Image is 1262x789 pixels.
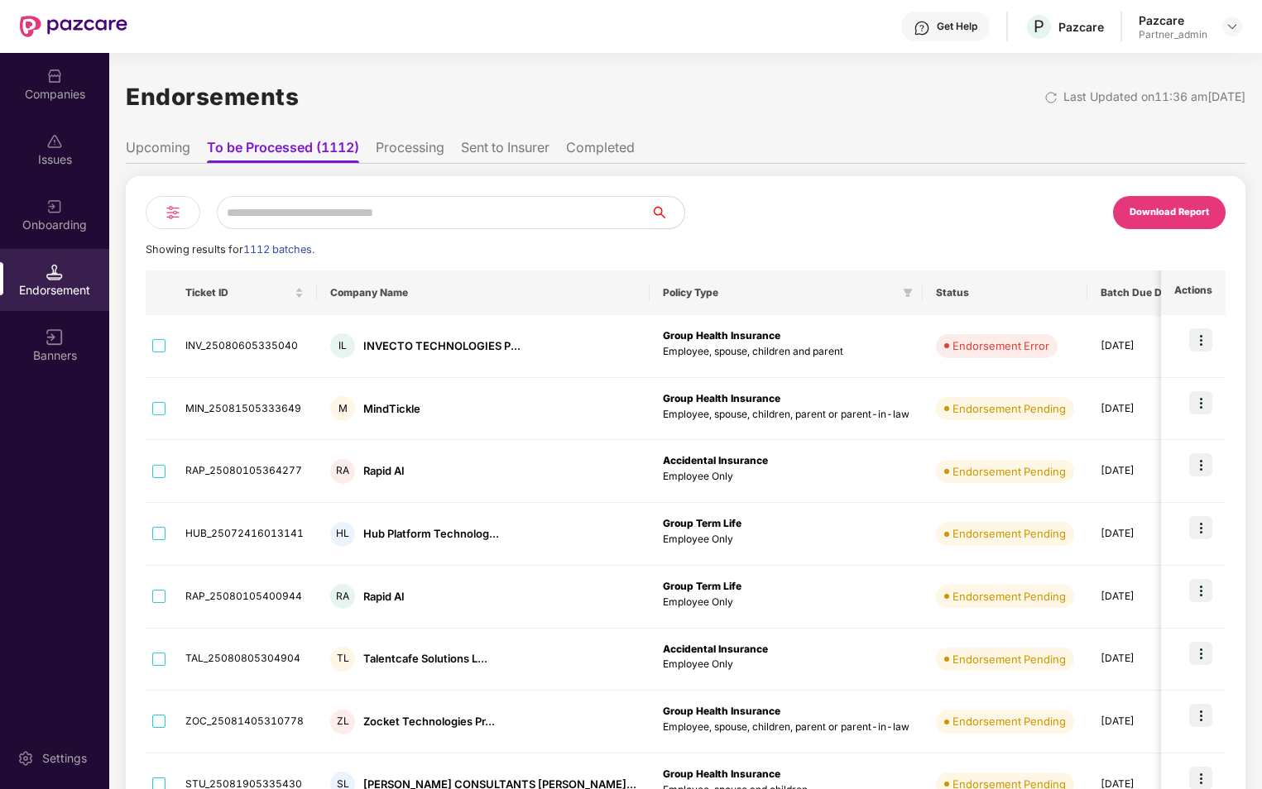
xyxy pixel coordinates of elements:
li: Sent to Insurer [461,139,549,163]
div: IL [330,333,355,358]
img: icon [1189,579,1212,602]
div: RA [330,459,355,484]
td: [DATE] [1087,440,1203,503]
div: Rapid AI [363,463,405,479]
th: Company Name [317,270,650,315]
div: Get Help [937,20,977,33]
p: Employee Only [663,595,909,610]
td: [DATE] [1087,315,1203,378]
div: HL [330,522,355,547]
td: [DATE] [1087,629,1203,691]
img: svg+xml;base64,PHN2ZyB3aWR0aD0iMjAiIGhlaWdodD0iMjAiIHZpZXdCb3g9IjAgMCAyMCAyMCIgZmlsbD0ibm9uZSIgeG... [46,198,63,215]
div: Rapid AI [363,589,405,605]
div: Endorsement Pending [952,400,1066,417]
div: Partner_admin [1139,28,1207,41]
img: icon [1189,391,1212,414]
div: Endorsement Error [952,337,1049,354]
b: Group Health Insurance [663,767,780,780]
div: RA [330,584,355,609]
span: Showing results for [146,243,314,256]
div: Pazcare [1139,12,1207,28]
div: Download Report [1130,205,1209,220]
p: Employee, spouse, children, parent or parent-in-law [663,720,909,735]
img: New Pazcare Logo [20,16,127,37]
p: Employee, spouse, children and parent [663,344,909,360]
td: ZOC_25081405310778 [172,691,317,753]
li: To be Processed (1112) [207,139,359,163]
td: [DATE] [1087,378,1203,441]
div: Last Updated on 11:36 am[DATE] [1063,88,1245,106]
span: filter [900,283,916,303]
th: Status [923,270,1087,315]
li: Upcoming [126,139,190,163]
div: INVECTO TECHNOLOGIES P... [363,338,521,354]
img: svg+xml;base64,PHN2ZyBpZD0iRHJvcGRvd24tMzJ4MzIiIHhtbG5zPSJodHRwOi8vd3d3LnczLm9yZy8yMDAwL3N2ZyIgd2... [1226,20,1239,33]
th: Ticket ID [172,270,317,315]
b: Accidental Insurance [663,454,768,466]
td: [DATE] [1087,566,1203,629]
span: 1112 batches. [243,243,314,256]
div: Endorsement Pending [952,525,1066,542]
p: Employee, spouse, children, parent or parent-in-law [663,407,909,423]
span: Batch Due Date [1101,286,1178,299]
img: icon [1189,642,1212,665]
th: Batch Due Date [1087,270,1203,315]
img: svg+xml;base64,PHN2ZyBpZD0iSGVscC0zMngzMiIgeG1sbnM9Imh0dHA6Ly93d3cudzMub3JnLzIwMDAvc3ZnIiB3aWR0aD... [914,20,930,36]
img: svg+xml;base64,PHN2ZyB3aWR0aD0iMTYiIGhlaWdodD0iMTYiIHZpZXdCb3g9IjAgMCAxNiAxNiIgZmlsbD0ibm9uZSIgeG... [46,329,63,346]
img: svg+xml;base64,PHN2ZyBpZD0iQ29tcGFuaWVzIiB4bWxucz0iaHR0cDovL3d3dy53My5vcmcvMjAwMC9zdmciIHdpZHRoPS... [46,68,63,84]
button: search [650,196,685,229]
p: Employee Only [663,469,909,485]
div: ZL [330,710,355,734]
b: Group Term Life [663,580,741,592]
img: icon [1189,453,1212,476]
img: icon [1189,516,1212,539]
span: filter [903,288,913,298]
div: TL [330,647,355,672]
div: Zocket Technologies Pr... [363,714,495,729]
img: icon [1189,704,1212,727]
div: M [330,396,355,421]
td: MIN_25081505333649 [172,378,317,441]
p: Employee Only [663,657,909,672]
td: [DATE] [1087,503,1203,566]
b: Group Health Insurance [663,329,780,342]
div: Endorsement Pending [952,588,1066,605]
td: RAP_25080105400944 [172,566,317,629]
td: TAL_25080805304904 [172,629,317,691]
td: [DATE] [1087,691,1203,753]
b: Group Health Insurance [663,392,780,404]
h1: Endorsements [126,79,299,115]
span: Policy Type [663,286,896,299]
img: svg+xml;base64,PHN2ZyBpZD0iSXNzdWVzX2Rpc2FibGVkIiB4bWxucz0iaHR0cDovL3d3dy53My5vcmcvMjAwMC9zdmciIH... [46,133,63,150]
img: svg+xml;base64,PHN2ZyBpZD0iU2V0dGluZy0yMHgyMCIgeG1sbnM9Imh0dHA6Ly93d3cudzMub3JnLzIwMDAvc3ZnIiB3aW... [17,750,34,767]
div: Endorsement Pending [952,463,1066,480]
img: icon [1189,328,1212,351]
b: Accidental Insurance [663,643,768,655]
p: Employee Only [663,532,909,548]
span: P [1034,17,1044,36]
th: Actions [1161,270,1226,315]
span: search [650,206,684,219]
div: MindTickle [363,401,420,417]
div: Hub Platform Technolog... [363,526,499,542]
div: Endorsement Pending [952,713,1066,729]
li: Processing [376,139,444,163]
li: Completed [566,139,635,163]
div: Pazcare [1058,19,1104,35]
td: INV_25080605335040 [172,315,317,378]
img: svg+xml;base64,PHN2ZyB4bWxucz0iaHR0cDovL3d3dy53My5vcmcvMjAwMC9zdmciIHdpZHRoPSIyNCIgaGVpZ2h0PSIyNC... [163,203,183,222]
div: Endorsement Pending [952,651,1066,667]
img: svg+xml;base64,PHN2ZyBpZD0iUmVsb2FkLTMyeDMyIiB4bWxucz0iaHR0cDovL3d3dy53My5vcmcvMjAwMC9zdmciIHdpZH... [1044,91,1058,104]
div: Talentcafe Solutions L... [363,651,487,667]
td: HUB_25072416013141 [172,503,317,566]
b: Group Health Insurance [663,705,780,717]
img: svg+xml;base64,PHN2ZyB3aWR0aD0iMTQuNSIgaGVpZ2h0PSIxNC41IiB2aWV3Qm94PSIwIDAgMTYgMTYiIGZpbGw9Im5vbm... [46,264,63,280]
td: RAP_25080105364277 [172,440,317,503]
div: Settings [37,750,92,767]
span: Ticket ID [185,286,291,299]
b: Group Term Life [663,517,741,529]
